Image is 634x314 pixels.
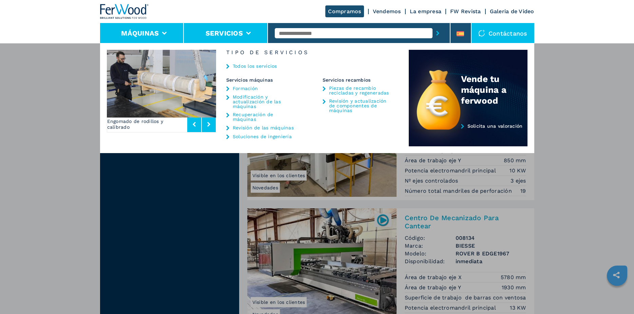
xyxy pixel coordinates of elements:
div: Servicios máquinas [226,77,312,83]
img: image [107,50,216,118]
a: FW Revista [450,8,481,15]
p: Engomado de rodillos y calibrado [107,117,187,132]
img: image [216,50,325,118]
a: Recuperación de máquinas [233,112,296,122]
button: Máquinas [121,29,159,37]
div: Vende tu máquina a ferwood [461,74,527,106]
a: Compramos [325,5,364,17]
img: Contáctanos [478,30,485,37]
button: Servicios [206,29,243,37]
div: Contáctanos [472,23,534,43]
a: Revisión y actualización de componentes de máquinas [329,99,392,113]
a: Revisión de las máquinas [233,125,294,130]
button: submit-button [433,25,443,41]
a: La empresa [410,8,442,15]
a: Galeria de Video [490,8,534,15]
a: Todos los servicios [233,64,277,68]
a: Solicita una valoración [409,123,527,147]
a: Soluciones de ingeniería [233,134,292,139]
div: Servicios recambios [323,77,409,83]
a: Formación [233,86,258,91]
a: Vendemos [373,8,401,15]
a: Piezas de recambio recicladas y regeneradas [329,86,392,95]
a: Modificación y actualización de las máquinas [233,95,296,109]
img: Ferwood [100,4,149,19]
h6: Tipo de servicios [216,50,409,56]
